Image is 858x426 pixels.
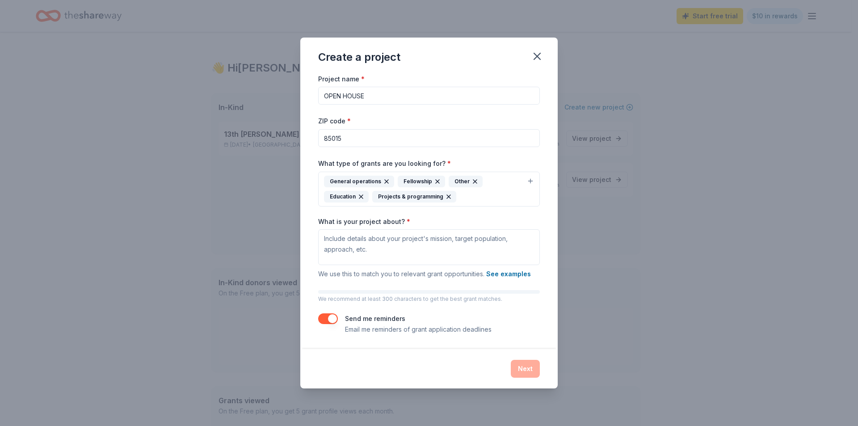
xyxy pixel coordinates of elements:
[318,87,540,105] input: After school program
[318,172,540,207] button: General operationsFellowshipOtherEducationProjects & programming
[345,324,492,335] p: Email me reminders of grant application deadlines
[318,117,351,126] label: ZIP code
[318,217,410,226] label: What is your project about?
[318,270,531,278] span: We use this to match you to relevant grant opportunities.
[398,176,445,187] div: Fellowship
[324,176,394,187] div: General operations
[318,129,540,147] input: 12345 (U.S. only)
[318,50,400,64] div: Create a project
[372,191,456,202] div: Projects & programming
[486,269,531,279] button: See examples
[318,75,365,84] label: Project name
[318,159,451,168] label: What type of grants are you looking for?
[324,191,369,202] div: Education
[345,315,405,322] label: Send me reminders
[449,176,483,187] div: Other
[318,295,540,303] p: We recommend at least 300 characters to get the best grant matches.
